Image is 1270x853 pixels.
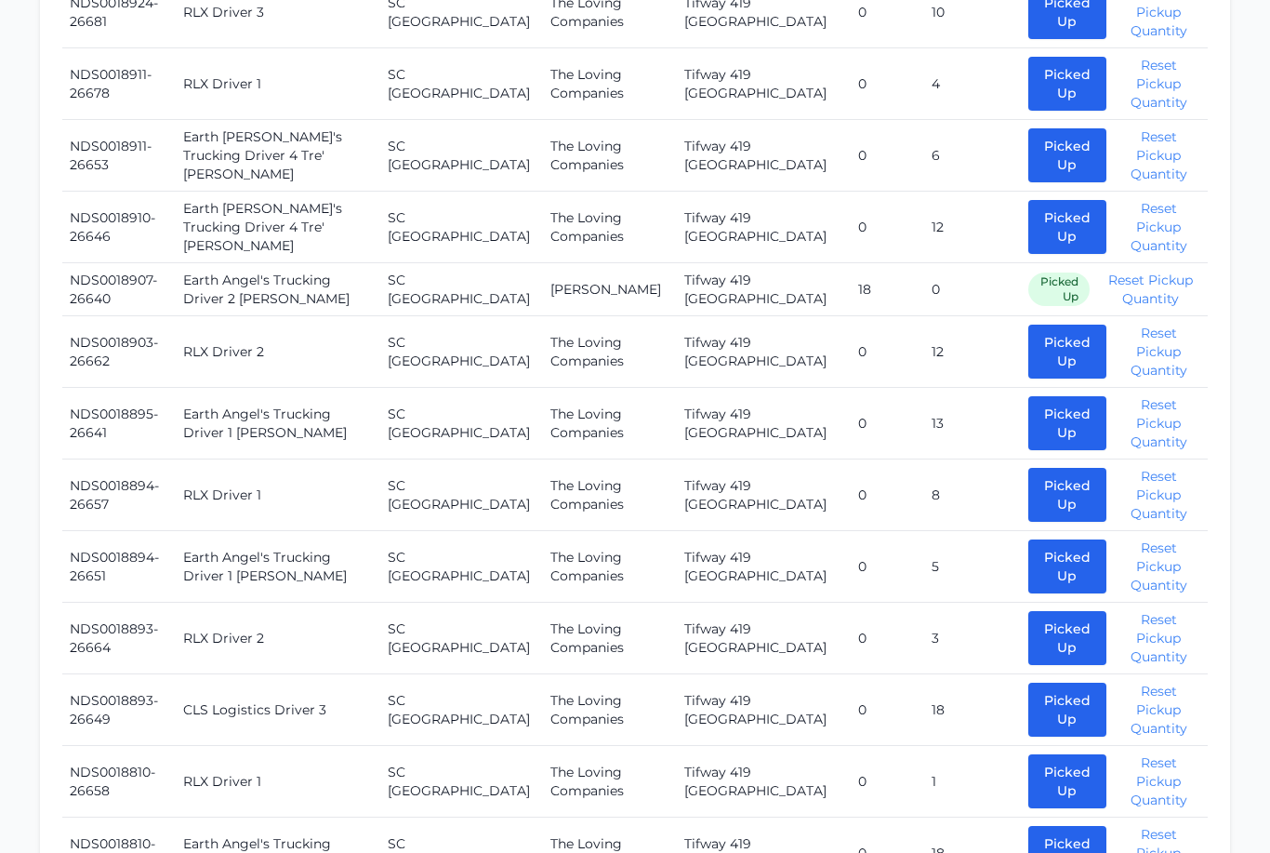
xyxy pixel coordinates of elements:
td: The Loving Companies [543,193,678,264]
button: Reset Pickup Quantity [1118,57,1200,113]
td: 0 [851,460,924,532]
td: SC [GEOGRAPHIC_DATA] [380,460,542,532]
td: Tifway 419 [GEOGRAPHIC_DATA] [677,121,851,193]
button: Reset Pickup Quantity [1101,272,1200,309]
button: Picked Up [1028,755,1106,809]
td: SC [GEOGRAPHIC_DATA] [380,317,542,389]
td: 5 [924,532,1021,604]
td: Tifway 419 [GEOGRAPHIC_DATA] [677,264,851,317]
button: Reset Pickup Quantity [1118,611,1200,667]
td: Tifway 419 [GEOGRAPHIC_DATA] [677,49,851,121]
td: 0 [851,675,924,747]
td: NDS0018907-26640 [62,264,176,317]
td: SC [GEOGRAPHIC_DATA] [380,389,542,460]
td: Earth Angel's Trucking Driver 2 [PERSON_NAME] [176,264,380,317]
td: 1 [924,747,1021,819]
td: 4 [924,49,1021,121]
td: 0 [851,747,924,819]
button: Reset Pickup Quantity [1118,200,1200,256]
td: 6 [924,121,1021,193]
button: Picked Up [1028,540,1106,594]
td: NDS0018910-26646 [62,193,176,264]
td: NDS0018903-26662 [62,317,176,389]
td: 13 [924,389,1021,460]
td: NDS0018810-26658 [62,747,176,819]
td: SC [GEOGRAPHIC_DATA] [380,121,542,193]
td: 18 [924,675,1021,747]
td: The Loving Companies [543,389,678,460]
td: 0 [851,389,924,460]
td: 12 [924,317,1021,389]
span: Picked Up [1028,273,1090,307]
td: SC [GEOGRAPHIC_DATA] [380,264,542,317]
td: 0 [851,317,924,389]
button: Picked Up [1028,469,1106,523]
td: 0 [851,532,924,604]
td: Tifway 419 [GEOGRAPHIC_DATA] [677,389,851,460]
td: NDS0018893-26649 [62,675,176,747]
td: Tifway 419 [GEOGRAPHIC_DATA] [677,532,851,604]
td: NDS0018911-26678 [62,49,176,121]
td: NDS0018911-26653 [62,121,176,193]
td: The Loving Companies [543,604,678,675]
td: 3 [924,604,1021,675]
td: RLX Driver 2 [176,317,380,389]
td: RLX Driver 1 [176,460,380,532]
td: RLX Driver 1 [176,747,380,819]
td: NDS0018893-26664 [62,604,176,675]
td: The Loving Companies [543,49,678,121]
td: CLS Logistics Driver 3 [176,675,380,747]
td: SC [GEOGRAPHIC_DATA] [380,193,542,264]
td: 0 [851,193,924,264]
td: The Loving Companies [543,317,678,389]
button: Picked Up [1028,326,1106,380]
td: SC [GEOGRAPHIC_DATA] [380,747,542,819]
td: Tifway 419 [GEOGRAPHIC_DATA] [677,675,851,747]
td: Tifway 419 [GEOGRAPHIC_DATA] [677,193,851,264]
button: Picked Up [1028,129,1106,183]
button: Reset Pickup Quantity [1118,396,1200,452]
td: SC [GEOGRAPHIC_DATA] [380,532,542,604]
button: Reset Pickup Quantity [1118,468,1200,524]
td: NDS0018895-26641 [62,389,176,460]
td: NDS0018894-26651 [62,532,176,604]
td: 0 [924,264,1021,317]
td: Earth Angel's Trucking Driver 1 [PERSON_NAME] [176,532,380,604]
td: The Loving Companies [543,675,678,747]
td: Earth [PERSON_NAME]'s Trucking Driver 4 Tre' [PERSON_NAME] [176,193,380,264]
td: 8 [924,460,1021,532]
td: 0 [851,49,924,121]
td: Earth [PERSON_NAME]'s Trucking Driver 4 Tre' [PERSON_NAME] [176,121,380,193]
td: Tifway 419 [GEOGRAPHIC_DATA] [677,317,851,389]
td: The Loving Companies [543,747,678,819]
td: RLX Driver 1 [176,49,380,121]
td: RLX Driver 2 [176,604,380,675]
td: 18 [851,264,924,317]
button: Reset Pickup Quantity [1118,325,1200,380]
td: The Loving Companies [543,532,678,604]
td: The Loving Companies [543,460,678,532]
button: Picked Up [1028,397,1106,451]
button: Picked Up [1028,201,1106,255]
td: SC [GEOGRAPHIC_DATA] [380,675,542,747]
td: Earth Angel's Trucking Driver 1 [PERSON_NAME] [176,389,380,460]
td: 0 [851,604,924,675]
td: SC [GEOGRAPHIC_DATA] [380,49,542,121]
td: [PERSON_NAME] [543,264,678,317]
button: Picked Up [1028,58,1106,112]
td: 0 [851,121,924,193]
td: Tifway 419 [GEOGRAPHIC_DATA] [677,747,851,819]
button: Reset Pickup Quantity [1118,128,1200,184]
button: Reset Pickup Quantity [1118,754,1200,810]
td: SC [GEOGRAPHIC_DATA] [380,604,542,675]
button: Picked Up [1028,684,1106,738]
button: Reset Pickup Quantity [1118,683,1200,739]
td: Tifway 419 [GEOGRAPHIC_DATA] [677,604,851,675]
td: NDS0018894-26657 [62,460,176,532]
td: Tifway 419 [GEOGRAPHIC_DATA] [677,460,851,532]
button: Picked Up [1028,612,1106,666]
button: Reset Pickup Quantity [1118,540,1200,595]
td: 12 [924,193,1021,264]
td: The Loving Companies [543,121,678,193]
